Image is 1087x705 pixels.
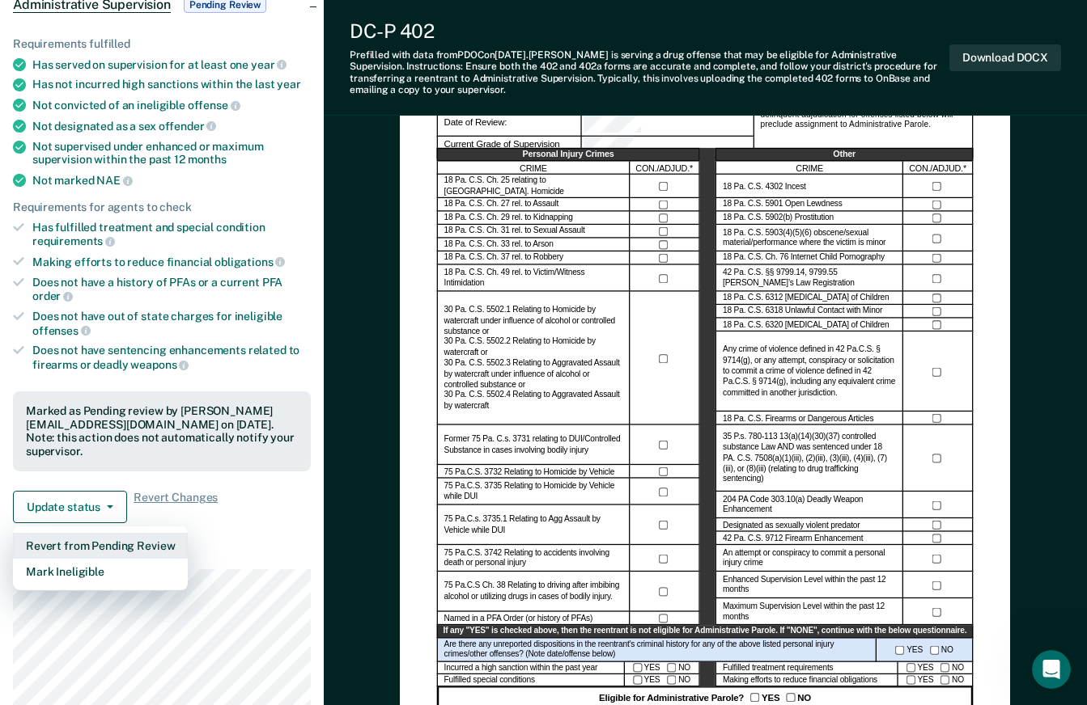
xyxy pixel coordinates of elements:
[32,119,311,133] div: Not designated as a sex
[437,662,625,675] div: Incurred a high sanction within the past year
[582,116,754,137] div: Date of Review:
[13,201,311,214] div: Requirements for agents to check
[32,255,311,269] div: Making efforts to reduce financial
[444,200,559,210] label: 18 Pa. C.S. Ch. 27 rel. to Assault
[631,162,700,175] div: CON./ADJUD.*
[26,404,298,458] div: Marked as Pending review by [PERSON_NAME][EMAIL_ADDRESS][DOMAIN_NAME] on [DATE]. Note: this actio...
[723,520,860,530] label: Designated as sexually violent predator
[444,548,623,569] label: 75 Pa.C.S. 3742 Relating to accidents involving death or personal injury
[723,575,896,596] label: Enhanced Supervision Level within the past 12 months
[437,149,700,163] div: Personal Injury Crimes
[437,674,625,687] div: Fulfilled special conditions
[723,534,863,544] label: 42 Pa. C.S. 9712 Firearm Enhancement
[898,674,974,687] div: YES NO
[444,306,623,412] label: 30 Pa. C.S. 5502.1 Relating to Homicide by watercraft under influence of alcohol or controlled su...
[716,162,904,175] div: CRIME
[130,358,189,371] span: weapons
[251,58,287,71] span: year
[32,57,311,72] div: Has served on supervision for at least one
[444,435,623,456] label: Former 75 Pa. C.s. 3731 relating to DUI/Controlled Substance in cases involving bodily injury
[188,99,240,112] span: offense
[877,639,973,662] div: YES NO
[444,253,563,264] label: 18 Pa. C.S. Ch. 37 rel. to Robbery
[723,495,896,516] label: 204 PA Code 303.10(a) Deadly Weapon Enhancement
[32,173,311,188] div: Not marked
[96,174,132,187] span: NAE
[723,293,889,304] label: 18 Pa. C.S. 6312 [MEDICAL_DATA] of Children
[444,226,585,237] label: 18 Pa. C.S. Ch. 31 rel. to Sexual Assault
[723,268,896,289] label: 42 Pa. C.S. §§ 9799.14, 9799.55 [PERSON_NAME]’s Law Registration
[32,78,311,91] div: Has not incurred high sanctions within the last
[32,310,311,337] div: Does not have out of state charges for ineligible
[350,49,949,96] div: Prefilled with data from PDOC on [DATE] . [PERSON_NAME] is serving a drug offense that may be eli...
[159,120,217,133] span: offender
[437,626,974,639] div: If any "YES" is checked above, then the reentrant is not eligible for Administrative Parole. If "...
[32,276,311,303] div: Does not have a history of PFAs or a current PFA order
[723,213,834,224] label: 18 Pa. C.S. 5902(b) Prostitution
[437,162,631,175] div: CRIME
[625,674,700,687] div: YES NO
[444,466,615,477] label: 75 Pa.C.S. 3732 Relating to Homicide by Vehicle
[32,98,311,112] div: Not convicted of an ineligible
[903,162,973,175] div: CON./ADJUD.*
[444,515,623,536] label: 75 Pa.C.s. 3735.1 Relating to Agg Assault by Vehicle while DUI
[723,413,873,424] label: 18 Pa. C.S. Firearms or Dangerous Articles
[898,662,974,675] div: YES NO
[32,140,311,167] div: Not supervised under enhanced or maximum supervision within the past 12
[723,345,896,399] label: Any crime of violence defined in 42 Pa.C.S. § 9714(g), or any attempt, conspiracy or solicitation...
[723,182,806,192] label: 18 Pa. C.S. 4302 Incest
[444,268,623,289] label: 18 Pa. C.S. Ch. 49 rel. to Victim/Witness Intimidation
[350,19,949,43] div: DC-P 402
[723,200,842,210] label: 18 Pa. C.S. 5901 Open Lewdness
[277,78,300,91] span: year
[949,44,1061,71] button: Download DOCX
[716,662,898,675] div: Fulfilled treatment requirements
[723,320,889,331] label: 18 Pa. C.S. 6320 [MEDICAL_DATA] of Children
[188,153,227,166] span: months
[32,324,91,337] span: offenses
[716,674,898,687] div: Making efforts to reduce financial obligations
[444,581,623,602] label: 75 Pa.C.S Ch. 38 Relating to driving after imbibing alcohol or utilizing drugs in cases of bodily...
[723,548,896,569] label: An attempt or conspiracy to commit a personal injury crime
[723,433,896,486] label: 35 P.s. 780-113 13(a)(14)(30)(37) controlled substance Law AND was sentenced under 18 PA. C.S. 75...
[13,559,188,585] button: Mark Ineligible
[723,306,882,317] label: 18 Pa. C.S. 6318 Unlawful Contact with Minor
[444,614,593,624] label: Named in a PFA Order (or history of PFAs)
[437,639,877,662] div: Are there any unreported dispositions in the reentrant's criminal history for any of the above li...
[723,602,896,623] label: Maximum Supervision Level within the past 12 months
[32,234,115,247] span: requirements
[13,37,311,51] div: Requirements fulfilled
[32,221,311,248] div: Has fulfilled treatment and special condition
[437,116,582,137] div: Date of Review:
[723,228,896,249] label: 18 Pa. C.S. 5903(4)(5)(6) obscene/sexual material/performance where the victim is minor
[444,240,554,251] label: 18 Pa. C.S. Ch. 33 rel. to Arson
[13,533,188,559] button: Revert from Pending Review
[723,253,885,264] label: 18 Pa. C.S. Ch. 76 Internet Child Pornography
[32,344,311,371] div: Does not have sentencing enhancements related to firearms or deadly
[582,137,754,159] div: Current Grade of Supervision
[444,213,573,224] label: 18 Pa. C.S. Ch. 29 rel. to Kidnapping
[134,491,218,523] span: Revert Changes
[444,482,623,503] label: 75 Pa.C.S. 3735 Relating to Homicide by Vehicle while DUI
[437,137,582,159] div: Current Grade of Supervision
[716,149,974,163] div: Other
[625,662,700,675] div: YES NO
[1032,650,1071,689] iframe: Intercom live chat
[214,255,285,268] span: obligations
[13,491,127,523] button: Update status
[444,176,623,197] label: 18 Pa. C.S. Ch. 25 relating to [GEOGRAPHIC_DATA]. Homicide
